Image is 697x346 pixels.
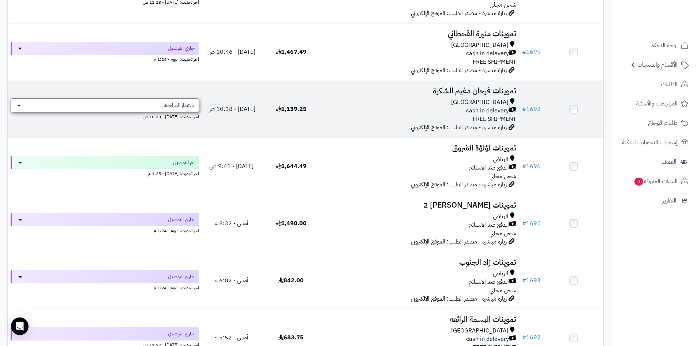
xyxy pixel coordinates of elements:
[451,98,508,107] span: [GEOGRAPHIC_DATA]
[616,95,693,112] a: المراجعات والأسئلة
[469,221,509,229] span: الدفع عند الاستلام
[522,276,526,285] span: #
[651,40,678,51] span: لوحة التحكم
[466,49,509,58] span: cash in delevery
[168,45,195,52] span: جاري التوصيل
[11,283,199,291] div: اخر تحديث: اليوم - 1:24 م
[466,107,509,115] span: cash in delevery
[276,219,307,228] span: 1,490.00
[278,276,304,285] span: 842.00
[522,276,541,285] a: #1693
[616,37,693,54] a: لوحة التحكم
[522,219,541,228] a: #1695
[522,105,541,114] a: #1698
[11,317,29,335] div: Open Intercom Messenger
[616,172,693,190] a: السلات المتروكة0
[11,55,199,63] div: اخر تحديث: اليوم - 1:24 م
[214,276,248,285] span: أمس - 6:02 م
[173,159,195,166] span: تم التوصيل
[469,278,509,286] span: الدفع عند الاستلام
[11,226,199,234] div: اخر تحديث: اليوم - 1:24 م
[324,315,516,324] h3: تموينات البسمة الرائعه
[11,169,199,177] div: اخر تحديث: [DATE] - 1:25 م
[411,66,507,75] span: زيارة مباشرة - مصدر الطلب: الموقع الإلكتروني
[324,201,516,209] h3: تموينات [PERSON_NAME] 2
[168,330,195,338] span: جاري التوصيل
[490,172,516,181] span: شحن مجاني
[278,333,304,342] span: 683.75
[411,237,507,246] span: زيارة مباشرة - مصدر الطلب: الموقع الإلكتروني
[214,333,248,342] span: أمس - 5:52 م
[616,192,693,209] a: التقارير
[207,48,255,56] span: [DATE] - 10:46 ص
[661,79,678,89] span: الطلبات
[636,98,678,109] span: المراجعات والأسئلة
[522,48,541,56] a: #1699
[466,335,509,343] span: cash in delevery
[451,327,508,335] span: [GEOGRAPHIC_DATA]
[411,9,507,18] span: زيارة مباشرة - مصدر الطلب: الموقع الإلكتروني
[168,216,195,223] span: جاري التوصيل
[411,180,507,189] span: زيارة مباشرة - مصدر الطلب: الموقع الإلكتروني
[663,196,677,206] span: التقارير
[411,294,507,303] span: زيارة مباشرة - مصدر الطلب: الموقع الإلكتروني
[616,134,693,151] a: إشعارات التحويلات البنكية
[276,162,307,171] span: 1,644.49
[522,162,541,171] a: #1696
[522,105,526,114] span: #
[493,212,508,221] span: الرياض
[522,333,526,342] span: #
[522,162,526,171] span: #
[522,219,526,228] span: #
[11,112,199,120] div: اخر تحديث: [DATE] - 10:38 ص
[490,286,516,295] span: شحن مجاني
[522,48,526,56] span: #
[634,178,643,186] span: 0
[451,41,508,49] span: [GEOGRAPHIC_DATA]
[522,333,541,342] a: #1692
[648,118,678,128] span: طلبات الإرجاع
[616,114,693,132] a: طلبات الإرجاع
[324,144,516,152] h3: تموينات لؤلؤة الشروق
[490,229,516,238] span: شحن مجاني
[473,57,516,66] span: FREE SHIPMENT
[324,30,516,38] h3: تموينات منيرة القحطاني
[637,60,678,70] span: الأقسام والمنتجات
[647,19,690,34] img: logo-2.png
[324,87,516,95] h3: تموينات فرحان دغيم الشكرة
[276,105,307,114] span: 1,139.25
[490,0,516,9] span: شحن مجاني
[214,219,248,228] span: أمس - 8:32 م
[276,48,307,56] span: 1,467.49
[469,164,509,172] span: الدفع عند الاستلام
[411,123,507,132] span: زيارة مباشرة - مصدر الطلب: الموقع الإلكتروني
[207,105,255,114] span: [DATE] - 10:38 ص
[164,102,194,109] span: بانتظار المراجعة
[616,153,693,171] a: العملاء
[493,269,508,278] span: الرياض
[473,115,516,123] span: FREE SHIPMENT
[209,162,254,171] span: [DATE] - 9:41 ص
[493,155,508,164] span: الرياض
[662,157,677,167] span: العملاء
[622,137,678,148] span: إشعارات التحويلات البنكية
[324,258,516,267] h3: تموينات زاد الجنوب
[616,75,693,93] a: الطلبات
[634,176,678,186] span: السلات المتروكة
[168,273,195,280] span: جاري التوصيل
